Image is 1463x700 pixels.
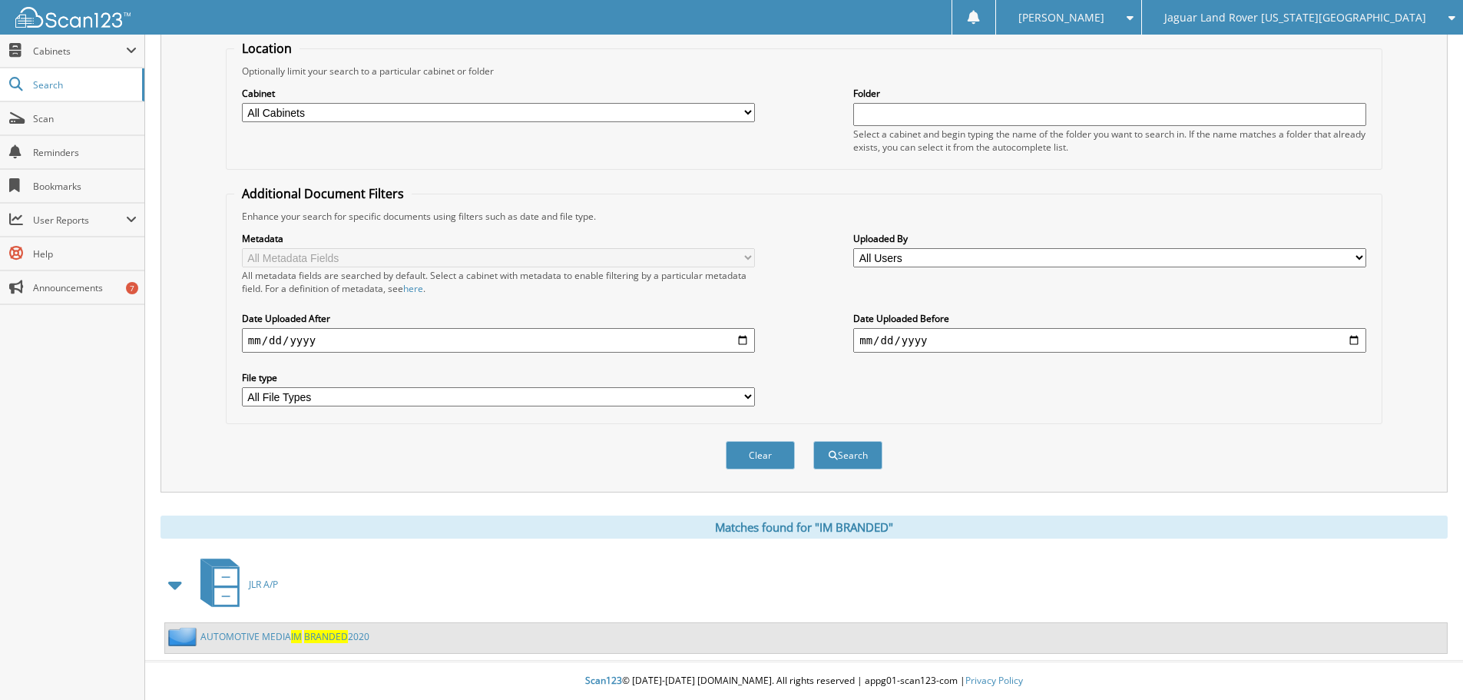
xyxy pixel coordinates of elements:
[33,45,126,58] span: Cabinets
[304,630,348,643] span: BRANDED
[726,441,795,469] button: Clear
[234,185,412,202] legend: Additional Document Filters
[853,232,1366,245] label: Uploaded By
[403,282,423,295] a: here
[33,146,137,159] span: Reminders
[33,281,137,294] span: Announcements
[33,78,134,91] span: Search
[234,65,1374,78] div: Optionally limit your search to a particular cabinet or folder
[200,630,369,643] a: AUTOMOTIVE MEDIAIM BRANDED2020
[853,87,1366,100] label: Folder
[242,328,755,353] input: start
[965,674,1023,687] a: Privacy Policy
[585,674,622,687] span: Scan123
[853,128,1366,154] div: Select a cabinet and begin typing the name of the folder you want to search in. If the name match...
[15,7,131,28] img: scan123-logo-white.svg
[234,40,300,57] legend: Location
[242,269,755,295] div: All metadata fields are searched by default. Select a cabinet with metadata to enable filtering b...
[242,371,755,384] label: File type
[242,87,755,100] label: Cabinet
[813,441,882,469] button: Search
[33,214,126,227] span: User Reports
[33,180,137,193] span: Bookmarks
[1018,13,1104,22] span: [PERSON_NAME]
[161,516,1448,539] div: Matches found for "IM BRANDED"
[249,578,278,591] span: JLR A/P
[1164,13,1426,22] span: Jaguar Land Rover [US_STATE][GEOGRAPHIC_DATA]
[191,554,278,615] a: JLR A/P
[33,247,137,260] span: Help
[168,627,200,646] img: folder2.png
[291,630,302,643] span: IM
[145,662,1463,700] div: © [DATE]-[DATE] [DOMAIN_NAME]. All rights reserved | appg01-scan123-com |
[234,210,1374,223] div: Enhance your search for specific documents using filters such as date and file type.
[33,112,137,125] span: Scan
[242,232,755,245] label: Metadata
[853,312,1366,325] label: Date Uploaded Before
[853,328,1366,353] input: end
[242,312,755,325] label: Date Uploaded After
[126,282,138,294] div: 7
